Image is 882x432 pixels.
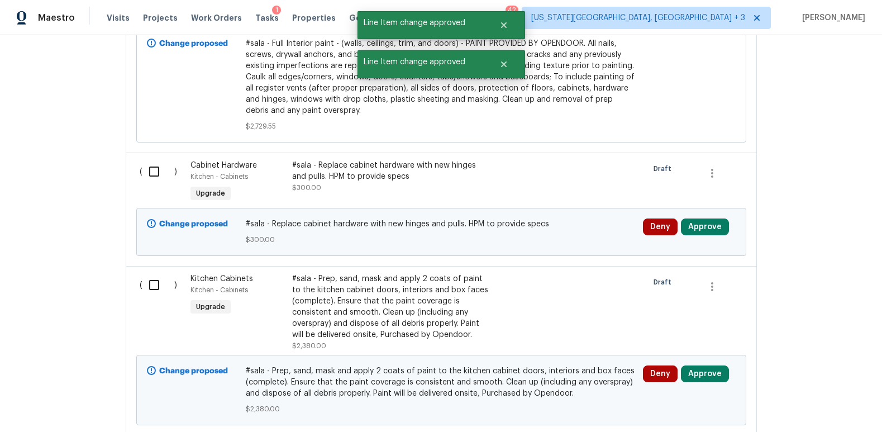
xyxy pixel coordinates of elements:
[275,4,278,16] div: 1
[143,12,178,23] span: Projects
[246,121,636,132] span: $2,729.55
[159,40,228,48] b: Change proposed
[643,219,678,235] button: Deny
[136,270,187,355] div: ( )
[246,234,636,245] span: $300.00
[190,173,248,180] span: Kitchen - Cabinets
[255,14,279,22] span: Tasks
[136,156,187,208] div: ( )
[292,273,489,340] div: #sala - Prep, sand, mask and apply 2 coats of paint to the kitchen cabinet doors, interiors and b...
[246,38,636,116] span: #sala - Full Interior paint - (walls, ceilings, trim, and doors) - PAINT PROVIDED BY OPENDOOR. Al...
[159,220,228,228] b: Change proposed
[485,53,522,75] button: Close
[246,403,636,415] span: $2,380.00
[798,12,865,23] span: [PERSON_NAME]
[681,365,729,382] button: Approve
[292,343,326,349] span: $2,380.00
[654,163,676,174] span: Draft
[357,11,485,35] span: Line Item change approved
[485,14,522,36] button: Close
[192,188,230,199] span: Upgrade
[508,4,516,16] div: 42
[292,184,321,191] span: $300.00
[292,12,336,23] span: Properties
[349,12,422,23] span: Geo Assignments
[357,50,485,74] span: Line Item change approved
[38,12,75,23] span: Maestro
[292,160,489,182] div: #sala - Replace cabinet hardware with new hinges and pulls. HPM to provide specs
[246,365,636,399] span: #sala - Prep, sand, mask and apply 2 coats of paint to the kitchen cabinet doors, interiors and b...
[643,365,678,382] button: Deny
[191,12,242,23] span: Work Orders
[190,275,253,283] span: Kitchen Cabinets
[681,219,729,235] button: Approve
[159,367,228,375] b: Change proposed
[190,287,248,293] span: Kitchen - Cabinets
[246,219,636,230] span: #sala - Replace cabinet hardware with new hinges and pulls. HPM to provide specs
[190,162,257,169] span: Cabinet Hardware
[192,301,230,312] span: Upgrade
[654,277,676,288] span: Draft
[107,12,130,23] span: Visits
[531,12,745,23] span: [US_STATE][GEOGRAPHIC_DATA], [GEOGRAPHIC_DATA] + 3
